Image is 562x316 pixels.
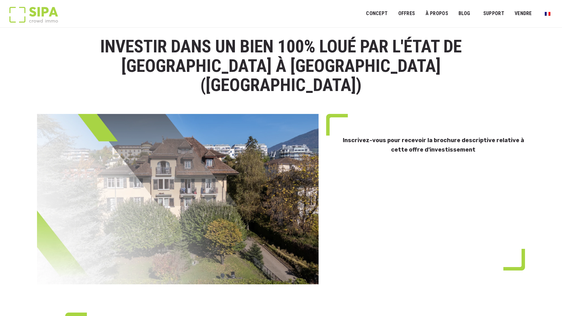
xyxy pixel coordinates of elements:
h1: Investir dans un bien 100% loué par l'État de [GEOGRAPHIC_DATA] à [GEOGRAPHIC_DATA] ([GEOGRAPHIC_... [93,37,469,95]
nav: Menu principal [366,6,553,21]
a: VENDRE [511,7,536,21]
img: top-left-green [326,114,348,136]
a: SUPPORT [479,7,508,21]
a: Blog [454,7,475,21]
img: Français [545,12,550,16]
a: Concept [362,7,392,21]
a: À PROPOS [421,7,452,21]
iframe: Form 0 [340,176,511,257]
img: Logo [9,7,58,23]
a: Passer à [541,8,554,19]
img: Dimensions_ 2560 x 1549 px [37,114,319,284]
h3: Inscrivez-vous pour recevoir la brochure descriptive relative à cette offre d'investissement [342,136,525,154]
a: OFFRES [394,7,419,21]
